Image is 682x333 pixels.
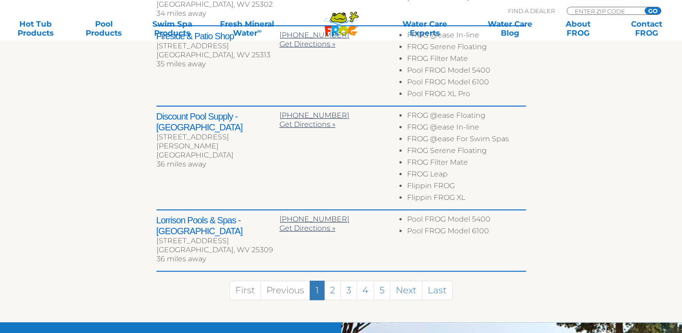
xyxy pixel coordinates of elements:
[407,123,526,134] li: FROG @ease In-line
[279,40,335,48] a: Get Directions »
[645,7,661,14] input: GO
[229,281,261,300] a: First
[156,254,206,263] span: 36 miles away
[407,78,526,89] li: Pool FROG Model 6100
[407,66,526,78] li: Pool FROG Model 5400
[78,19,131,37] a: PoolProducts
[279,111,349,120] a: [PHONE_NUMBER]
[407,89,526,101] li: Pool FROG XL Pro
[156,236,279,245] div: [STREET_ADDRESS]
[390,281,422,300] a: Next
[146,19,199,37] a: Swim SpaProducts
[407,146,526,158] li: FROG Serene Floating
[279,120,335,129] a: Get Directions »
[407,158,526,170] li: FROG Filter Mate
[310,281,325,300] a: 1
[340,281,357,300] a: 3
[407,181,526,193] li: Flippin FROG
[407,193,526,205] li: Flippin FROG XL
[156,133,279,151] div: [STREET_ADDRESS][PERSON_NAME]
[407,134,526,146] li: FROG @ease For Swim Spas
[279,31,349,39] a: [PHONE_NUMBER]
[279,224,335,232] a: Get Directions »
[156,60,206,68] span: 35 miles away
[156,9,206,18] span: 34 miles away
[407,31,526,42] li: FROG @ease In-line
[552,19,605,37] a: AboutFROG
[407,111,526,123] li: FROG @ease Floating
[374,281,390,300] a: 5
[156,245,279,254] div: [GEOGRAPHIC_DATA], WV 25309
[156,111,279,133] h2: Discount Pool Supply - [GEOGRAPHIC_DATA]
[422,281,453,300] a: Last
[156,160,206,168] span: 36 miles away
[508,7,555,15] p: Find A Dealer
[156,151,279,160] div: [GEOGRAPHIC_DATA]
[407,215,526,227] li: Pool FROG Model 5400
[407,227,526,238] li: Pool FROG Model 6100
[357,281,374,300] a: 4
[156,51,279,60] div: [GEOGRAPHIC_DATA], WV 25313
[9,19,62,37] a: Hot TubProducts
[620,19,673,37] a: ContactFROG
[156,42,279,51] div: [STREET_ADDRESS]
[324,281,341,300] a: 2
[407,54,526,66] li: FROG Filter Mate
[156,215,279,236] h2: Lorrison Pools & Spas - [GEOGRAPHIC_DATA]
[261,281,310,300] a: Previous
[574,7,635,15] input: Zip Code Form
[407,42,526,54] li: FROG Serene Floating
[407,170,526,181] li: FROG Leap
[156,31,279,42] h2: Fireside & Patio Shop
[279,215,349,223] a: [PHONE_NUMBER]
